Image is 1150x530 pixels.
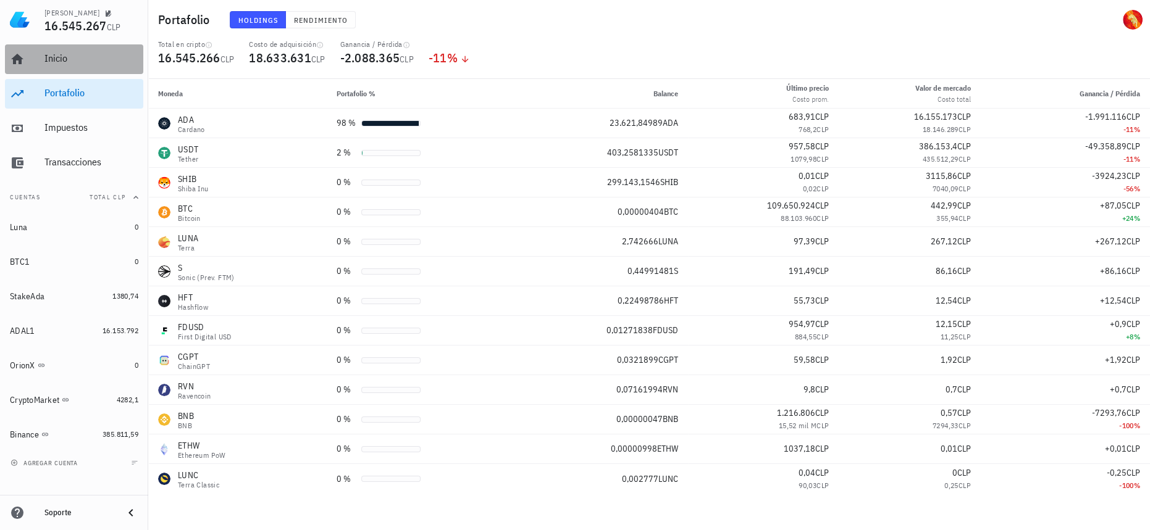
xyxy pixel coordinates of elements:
[923,154,959,164] span: 435.512,29
[158,443,170,455] div: ETHW-icon
[337,294,356,307] div: 0 %
[1134,154,1140,164] span: %
[158,49,220,66] span: 16.545.266
[1080,89,1140,98] span: Ganancia / Pérdida
[158,10,215,30] h1: Portafolio
[617,354,658,365] span: 0,0321899
[337,413,356,426] div: 0 %
[1127,407,1140,418] span: CLP
[103,326,138,335] span: 16.153.792
[5,316,143,346] a: ADAL1 16.153.792
[5,148,143,178] a: Transacciones
[616,384,663,395] span: 0,07161994
[1100,295,1127,306] span: +12,54
[44,87,138,99] div: Portafolio
[991,212,1140,225] div: +24
[178,392,211,400] div: Ravencoin
[957,354,971,365] span: CLP
[815,467,829,478] span: CLP
[44,52,138,64] div: Inicio
[794,236,815,247] span: 97,39
[178,439,226,452] div: ETHW
[816,481,829,490] span: CLP
[220,54,235,65] span: CLP
[311,54,325,65] span: CLP
[1127,295,1140,306] span: CLP
[991,153,1140,165] div: -11
[148,79,327,109] th: Moneda
[44,8,99,18] div: [PERSON_NAME]
[957,467,971,478] span: CLP
[1127,111,1140,122] span: CLP
[959,421,971,430] span: CLP
[959,481,971,490] span: CLP
[941,443,957,454] span: 0,01
[607,147,658,158] span: 403,2581335
[1134,184,1140,193] span: %
[5,79,143,109] a: Portafolio
[5,114,143,143] a: Impuestos
[941,354,957,365] span: 1,92
[337,146,356,159] div: 2 %
[815,443,829,454] span: CLP
[1134,332,1140,341] span: %
[1127,467,1140,478] span: CLP
[178,410,194,422] div: BNB
[767,200,815,211] span: 109.650.924
[1092,170,1127,181] span: -3924,23
[815,200,829,211] span: CLP
[10,395,59,405] div: CryptoMarket
[337,324,356,337] div: 0 %
[519,79,688,109] th: Balance: Sin ordenar. Pulse para ordenar de forma ascendente.
[178,481,219,489] div: Terra Classic
[786,83,829,94] div: Último precio
[249,39,325,49] div: Costo de adquisición
[1127,318,1140,329] span: CLP
[337,117,356,130] div: 98 %
[1127,141,1140,152] span: CLP
[1092,407,1127,418] span: -7293,76
[178,291,208,304] div: HFT
[957,236,971,247] span: CLP
[1100,200,1127,211] span: +87,05
[103,429,138,439] span: 385.811,59
[337,205,356,218] div: 0 %
[815,141,829,152] span: CLP
[663,117,678,128] span: ADA
[178,143,198,155] div: USDT
[815,354,829,365] span: CLP
[607,176,660,188] span: 299.143,1546
[158,117,170,130] div: ADA-icon
[5,350,143,380] a: OrionX 0
[340,49,400,66] span: -2.088.365
[293,15,348,25] span: Rendimiento
[158,354,170,366] div: CGPT-icon
[1110,384,1127,395] span: +0,7
[10,326,35,336] div: ADAL1
[957,443,971,454] span: CLP
[1127,354,1140,365] span: CLP
[5,281,143,311] a: StakeAda 1380,74
[10,291,44,302] div: StakeAda
[799,481,816,490] span: 90,03
[286,11,356,28] button: Rendimiento
[178,215,201,222] div: Bitcoin
[781,213,816,223] span: 88.103.960
[794,354,815,365] span: 59,58
[658,473,678,484] span: LUNC
[178,274,235,281] div: Sonic (prev. FTM)
[799,125,816,134] span: 768,2
[158,39,234,49] div: Total en cripto
[1127,443,1140,454] span: CLP
[610,117,663,128] span: 23.621,84989
[815,265,829,276] span: CLP
[957,384,971,395] span: CLP
[340,39,414,49] div: Ganancia / Pérdida
[616,413,663,424] span: 0,00000047
[941,332,959,341] span: 11,25
[447,49,458,66] span: %
[10,429,39,440] div: Binance
[10,222,27,233] div: Luna
[618,206,664,217] span: 0,00000404
[931,236,957,247] span: 267,12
